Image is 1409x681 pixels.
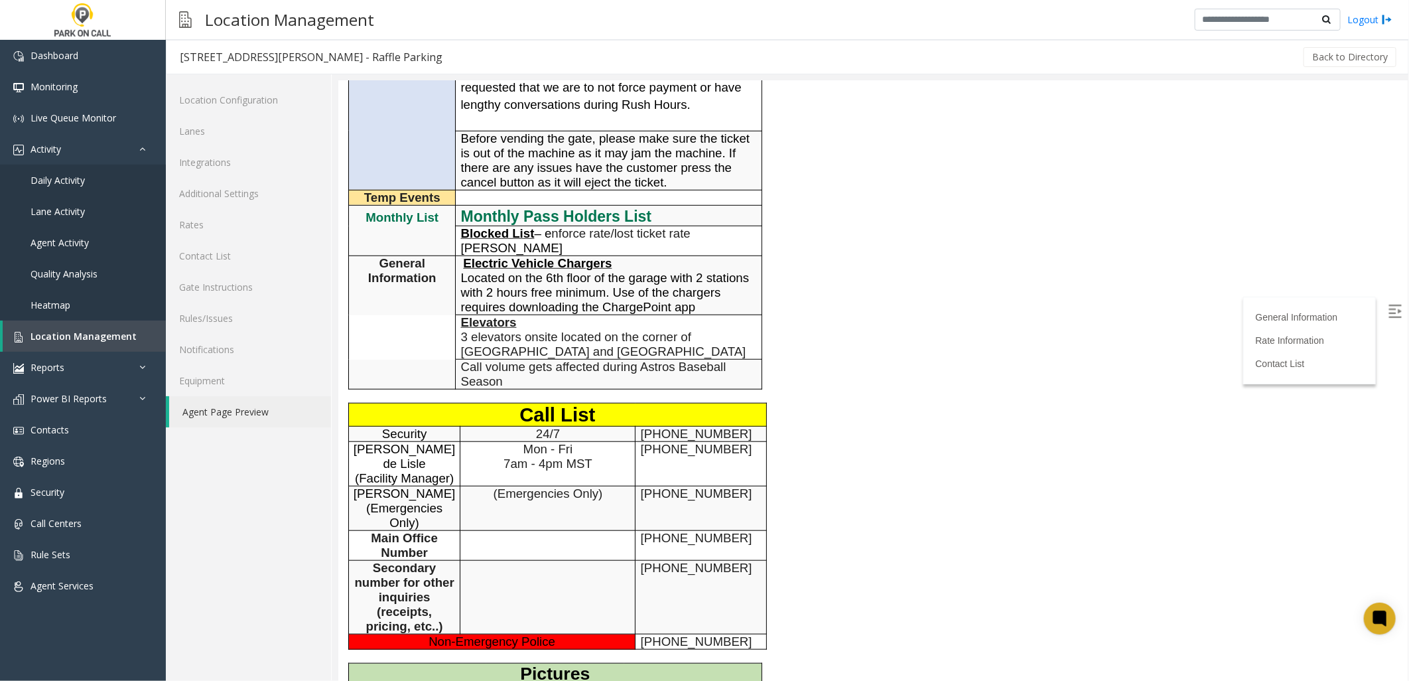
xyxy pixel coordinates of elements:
span: Located on the 6th floor of the garage with 2 stations with 2 hours free minimum. Use of the char... [123,190,411,233]
div: [STREET_ADDRESS][PERSON_NAME] - Raffle Parking [180,48,442,66]
a: Rate Information [917,254,986,265]
img: 'icon' [13,82,24,93]
span: Blocked List [123,145,196,159]
a: Logout [1347,13,1392,27]
a: Lanes [166,115,331,147]
img: pageIcon [179,3,192,36]
img: 'icon' [13,113,24,124]
span: General Information [30,175,98,204]
span: Reports [31,361,64,374]
a: Monthly Pass Holders List [123,127,314,144]
span: [PHONE_NUMBER] [302,361,414,375]
span: Heatmap [31,299,70,311]
span: [PHONE_NUMBER] [302,450,414,464]
span: Activity [31,143,61,155]
img: 'icon' [13,581,24,592]
button: Back to Directory [1304,47,1396,67]
span: Call volume gets affected during Astros Baseball Season [123,279,388,307]
a: Contact List [166,240,331,271]
span: Pictures [182,583,251,603]
a: Contact List [917,277,967,288]
span: [PHONE_NUMBER] [302,480,414,494]
a: Location Configuration [166,84,331,115]
span: de Lisle [44,376,87,390]
span: Mon - Fri 7am - 4pm MST [165,361,254,390]
span: 24/7 [198,346,222,360]
img: Open/Close Sidebar Menu [1050,224,1063,237]
span: Agent Services [31,579,94,592]
span: 3 elevators onsite located on the corner of [GEOGRAPHIC_DATA] and [GEOGRAPHIC_DATA] [123,249,408,277]
span: Rule Sets [31,548,70,561]
img: 'icon' [13,488,24,498]
span: Monthly List [27,129,100,143]
span: Security [31,486,64,498]
span: (Facility Manager) [17,390,115,404]
a: General Information [917,231,1000,242]
img: 'icon' [13,363,24,374]
a: Gate Instructions [166,271,331,303]
span: Monitoring [31,80,78,93]
span: Contacts [31,423,69,436]
span: Location Management [31,330,137,342]
img: 'icon' [13,457,24,467]
span: Power BI Reports [31,392,107,405]
span: Dashboard [31,49,78,62]
span: [PERSON_NAME] (Emergencies Only) [15,406,117,449]
a: Notifications [166,334,331,365]
span: Secondary number for other inquiries (receipts, pricing, etc..) [16,480,115,552]
span: Electric Vehicle Chargers [125,175,273,189]
span: [PHONE_NUMBER] [302,406,414,419]
a: Equipment [166,365,331,396]
span: – e [196,145,213,159]
a: Agent Page Preview [169,396,331,427]
a: Integrations [166,147,331,178]
span: Security [44,346,88,360]
span: Agent Activity [31,236,89,249]
img: 'icon' [13,145,24,155]
span: [PHONE_NUMBER] [302,554,414,567]
span: [PERSON_NAME] [123,160,224,174]
span: (Emergencies Only) [155,406,265,419]
a: Additional Settings [166,178,331,209]
img: 'icon' [13,51,24,62]
span: Quality Analysis [31,267,98,280]
a: Rates [166,209,331,240]
img: logout [1382,13,1392,27]
span: Before vending the gate, please make sure the ticket is out of the machine as it may jam the mach... [123,50,412,108]
span: Temp Events [26,110,102,123]
img: 'icon' [13,425,24,436]
img: 'icon' [13,394,24,405]
span: Main Office Number [33,450,100,479]
span: Call Centers [31,517,82,530]
span: Daily Activity [31,174,85,187]
img: 'icon' [13,550,24,561]
span: [PERSON_NAME] [15,361,117,375]
img: 'icon' [13,332,24,342]
h3: Location Management [198,3,381,36]
span: Elevators [123,234,178,248]
span: [PHONE_NUMBER] [302,346,414,360]
span: Regions [31,455,65,467]
a: Location Management [3,321,166,352]
span: Live Queue Monitor [31,112,116,124]
a: Rules/Issues [166,303,331,334]
span: nforce rate/lost ticket rate [213,145,352,159]
img: 'icon' [13,519,24,530]
span: Lane Activity [31,205,85,218]
span: Call List [181,323,257,344]
span: Non-Emergency Police [90,554,217,567]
